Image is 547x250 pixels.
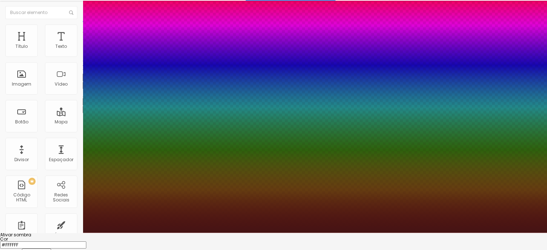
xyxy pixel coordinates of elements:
input: Buscar elemento [5,6,77,19]
div: Redes Sociais [47,192,75,203]
div: Botão [15,119,28,124]
div: Título [15,44,28,49]
div: Mapa [55,119,68,124]
div: Espaçador [49,157,73,162]
div: Texto [55,44,67,49]
div: Vídeo [55,82,68,87]
div: Imagem [12,82,31,87]
div: Código HTML [7,192,36,203]
div: Divisor [14,157,29,162]
img: Icone [69,10,73,15]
